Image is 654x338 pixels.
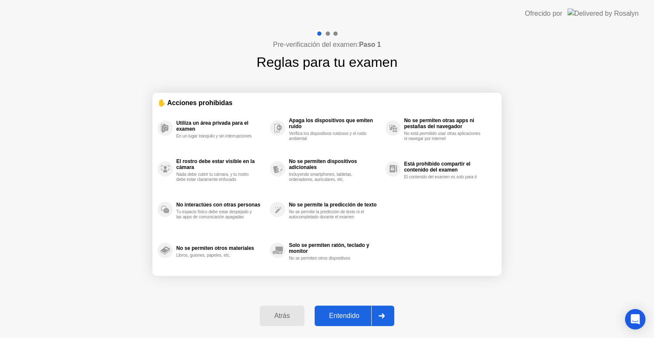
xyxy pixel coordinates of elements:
[289,209,369,220] div: No se permite la predicción de texto ni el autocompletado durante el examen
[176,209,257,220] div: Tu espacio físico debe estar despejado y las apps de comunicación apagadas
[273,40,381,50] h4: Pre-verificación del examen:
[525,9,562,19] div: Ofrecido por
[289,131,369,141] div: Verifica los dispositivos ruidosos y el ruido ambiental
[568,9,639,18] img: Delivered by Rosalyn
[257,52,398,72] h1: Reglas para tu examen
[404,117,492,129] div: No se permiten otras apps ni pestañas del navegador
[176,172,257,182] div: Nada debe cubrir tu cámara, y tu rostro debe estar claramente enfocado
[359,41,381,48] b: Paso 1
[176,202,266,208] div: No interactúes con otras personas
[289,202,381,208] div: No se permite la predicción de texto
[404,175,485,180] div: El contenido del examen es solo para ti
[176,134,257,139] div: En un lugar tranquilo y sin interrupciones
[176,245,266,251] div: No se permiten otros materiales
[158,98,496,108] div: ✋ Acciones prohibidas
[317,312,371,320] div: Entendido
[404,161,492,173] div: Está prohibido compartir el contenido del examen
[289,242,381,254] div: Solo se permiten ratón, teclado y monitor
[315,306,394,326] button: Entendido
[260,306,304,326] button: Atrás
[262,312,302,320] div: Atrás
[176,120,266,132] div: Utiliza un área privada para el examen
[289,117,381,129] div: Apaga los dispositivos que emiten ruido
[404,131,485,141] div: No está permitido usar otras aplicaciones ni navegar por internet
[176,253,257,258] div: Libros, guiones, papeles, etc.
[625,309,645,329] div: Open Intercom Messenger
[176,158,266,170] div: El rostro debe estar visible en la cámara
[289,256,369,261] div: No se permiten otros dispositivos
[289,158,381,170] div: No se permiten dispositivos adicionales
[289,172,369,182] div: Incluyendo smartphones, tabletas, ordenadores, auriculares, etc.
